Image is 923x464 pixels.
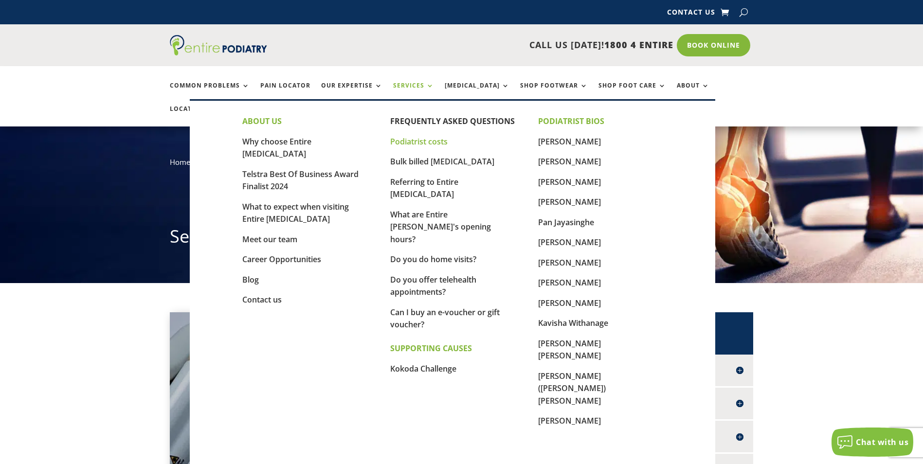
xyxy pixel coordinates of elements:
a: Our Expertise [321,82,382,103]
a: [PERSON_NAME] [538,415,601,426]
a: Do you offer telehealth appointments? [390,274,476,298]
a: About [677,82,709,103]
a: Career Opportunities [242,254,321,265]
a: [PERSON_NAME] [538,237,601,248]
a: [PERSON_NAME] [538,177,601,187]
a: What are Entire [PERSON_NAME]'s opening hours? [390,209,491,245]
h1: Services [170,224,754,253]
strong: SUPPORTING CAUSES [390,343,472,354]
span: Chat with us [856,437,908,447]
a: Referring to Entire [MEDICAL_DATA] [390,177,458,200]
a: What to expect when visiting Entire [MEDICAL_DATA] [242,201,349,225]
a: Pain Locator [260,82,310,103]
strong: PODIATRIST BIOS [538,116,604,126]
button: Chat with us [832,428,913,457]
a: Home [170,157,190,167]
a: [PERSON_NAME] [538,277,601,288]
a: Bulk billed [MEDICAL_DATA] [390,156,494,167]
a: Services [393,82,434,103]
a: Meet our team [242,234,297,245]
a: Shop Foot Care [598,82,666,103]
a: Podiatrist costs [390,136,448,147]
a: [PERSON_NAME] [538,156,601,167]
a: Do you do home visits? [390,254,476,265]
strong: ABOUT US [242,116,282,126]
p: CALL US [DATE]! [305,39,673,52]
p: Entire [MEDICAL_DATA] were the first clinic in [GEOGRAPHIC_DATA] to introduce the Cutera Genesis ... [189,372,329,446]
a: [PERSON_NAME] [538,257,601,268]
a: Kokoda Challenge [390,363,456,374]
a: Can I buy an e-voucher or gift voucher? [390,307,500,330]
a: Pan Jayasinghe [538,217,594,228]
a: [PERSON_NAME] [PERSON_NAME] [538,338,601,361]
img: logo (1) [170,35,267,55]
h2: Laser Treatment For [MEDICAL_DATA] [189,332,329,372]
a: Contact Us [667,9,715,19]
a: FREQUENTLY ASKED QUESTIONS [390,116,515,126]
a: [PERSON_NAME] [538,298,601,308]
a: Telstra Best Of Business Award Finalist 2024 [242,169,359,192]
a: [MEDICAL_DATA] [445,82,509,103]
a: Contact us [242,294,282,305]
a: [PERSON_NAME] ([PERSON_NAME]) [PERSON_NAME] [538,371,606,406]
a: Entire Podiatry [170,48,267,57]
a: Locations [170,106,218,126]
a: Shop Footwear [520,82,588,103]
a: Common Problems [170,82,250,103]
a: Kavisha Withanage [538,318,608,328]
a: Why choose Entire [MEDICAL_DATA] [242,136,311,160]
nav: breadcrumb [170,156,754,176]
span: 1800 4 ENTIRE [604,39,673,51]
a: Blog [242,274,259,285]
a: [PERSON_NAME] [538,136,601,147]
a: [PERSON_NAME] [538,196,601,207]
a: Book Online [677,34,750,56]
